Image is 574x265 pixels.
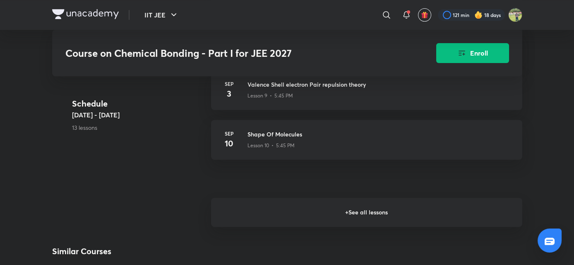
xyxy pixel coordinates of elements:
[247,80,512,89] h3: Valence Shell electron Pair repulsion theory
[52,9,119,19] img: Company Logo
[421,11,428,19] img: avatar
[52,245,111,258] h2: Similar Courses
[211,120,522,170] a: Sep10Shape Of MoleculesLesson 10 • 5:45 PM
[436,43,509,63] button: Enroll
[247,142,295,149] p: Lesson 10 • 5:45 PM
[221,80,238,88] h6: Sep
[221,137,238,150] h4: 10
[418,8,431,22] button: avatar
[247,92,293,100] p: Lesson 9 • 5:45 PM
[52,9,119,21] a: Company Logo
[72,97,204,110] h4: Schedule
[247,130,512,139] h3: Shape Of Molecules
[221,88,238,100] h4: 3
[508,8,522,22] img: KRISH JINDAL
[139,7,184,23] button: IIT JEE
[65,47,389,59] h3: Course on Chemical Bonding - Part I for JEE 2027
[72,123,204,132] p: 13 lessons
[221,130,238,137] h6: Sep
[211,198,522,227] h6: + See all lessons
[72,110,204,120] h5: [DATE] - [DATE]
[474,11,483,19] img: streak
[211,70,522,120] a: Sep3Valence Shell electron Pair repulsion theoryLesson 9 • 5:45 PM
